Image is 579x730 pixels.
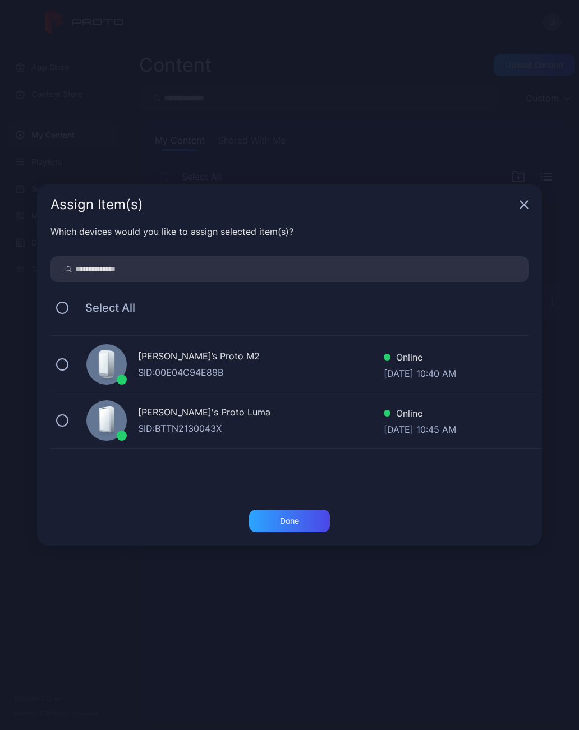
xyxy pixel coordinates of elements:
[280,516,299,525] div: Done
[138,349,384,366] div: [PERSON_NAME]’s Proto M2
[138,405,384,422] div: [PERSON_NAME]'s Proto Luma
[50,198,515,211] div: Assign Item(s)
[50,225,529,238] div: Which devices would you like to assign selected item(s)?
[384,367,456,378] div: [DATE] 10:40 AM
[138,366,384,379] div: SID: 00E04C94E89B
[74,301,135,315] span: Select All
[138,422,384,435] div: SID: BTTN2130043X
[384,406,456,423] div: Online
[384,350,456,367] div: Online
[249,510,330,532] button: Done
[384,423,456,434] div: [DATE] 10:45 AM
